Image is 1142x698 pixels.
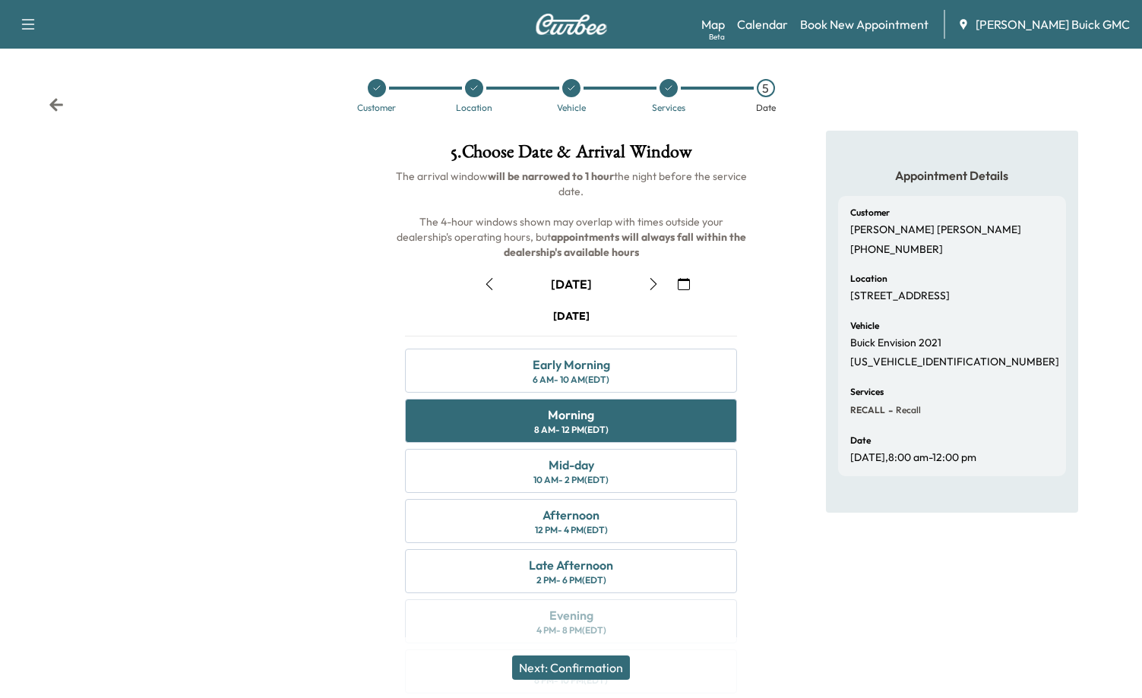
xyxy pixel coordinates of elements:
[548,406,594,424] div: Morning
[535,524,608,536] div: 12 PM - 4 PM (EDT)
[838,167,1066,184] h5: Appointment Details
[551,276,592,292] div: [DATE]
[850,289,950,303] p: [STREET_ADDRESS]
[850,387,884,396] h6: Services
[893,404,921,416] span: Recall
[393,143,749,169] h1: 5 . Choose Date & Arrival Window
[701,15,725,33] a: MapBeta
[885,403,893,418] span: -
[850,451,976,465] p: [DATE] , 8:00 am - 12:00 pm
[850,436,871,445] h6: Date
[549,456,594,474] div: Mid-day
[536,574,606,586] div: 2 PM - 6 PM (EDT)
[456,103,492,112] div: Location
[553,308,590,324] div: [DATE]
[543,506,599,524] div: Afternoon
[976,15,1130,33] span: [PERSON_NAME] Buick GMC
[800,15,928,33] a: Book New Appointment
[488,169,614,183] b: will be narrowed to 1 hour
[529,556,613,574] div: Late Afternoon
[756,103,776,112] div: Date
[512,655,630,680] button: Next: Confirmation
[850,336,941,350] p: Buick Envision 2021
[504,230,748,259] b: appointments will always fall within the dealership's available hours
[850,243,943,257] p: [PHONE_NUMBER]
[535,14,608,35] img: Curbee Logo
[757,79,775,97] div: 5
[850,208,890,217] h6: Customer
[49,97,64,112] div: Back
[533,374,609,386] div: 6 AM - 10 AM (EDT)
[737,15,788,33] a: Calendar
[850,274,887,283] h6: Location
[850,223,1021,237] p: [PERSON_NAME] [PERSON_NAME]
[534,424,609,436] div: 8 AM - 12 PM (EDT)
[850,404,885,416] span: RECALL
[652,103,685,112] div: Services
[709,31,725,43] div: Beta
[396,169,749,259] span: The arrival window the night before the service date. The 4-hour windows shown may overlap with t...
[533,474,609,486] div: 10 AM - 2 PM (EDT)
[850,321,879,330] h6: Vehicle
[850,355,1059,369] p: [US_VEHICLE_IDENTIFICATION_NUMBER]
[533,355,610,374] div: Early Morning
[557,103,586,112] div: Vehicle
[357,103,396,112] div: Customer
